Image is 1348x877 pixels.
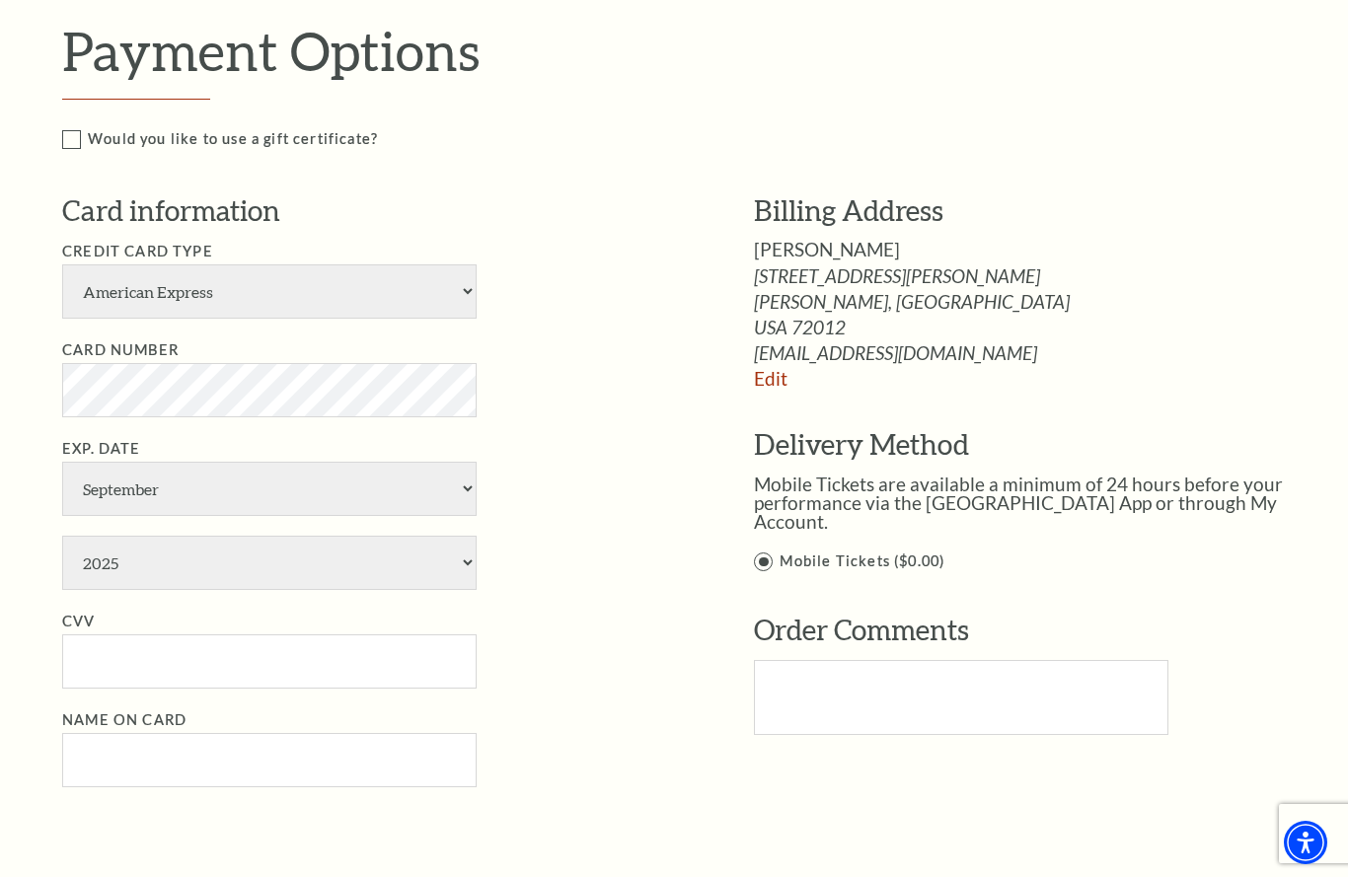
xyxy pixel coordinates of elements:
textarea: Text area [754,660,1168,735]
select: Single select [62,264,477,319]
span: [PERSON_NAME], [GEOGRAPHIC_DATA] [754,292,1327,311]
a: Edit [754,367,787,390]
label: Credit Card Type [62,243,213,259]
span: Order Comments [754,613,969,646]
h3: Card information [62,191,695,231]
h2: Payment Options [62,19,1328,83]
label: Card Number [62,341,179,358]
span: [PERSON_NAME] [754,238,900,260]
span: USA 72012 [754,318,1327,336]
span: [STREET_ADDRESS][PERSON_NAME] [754,266,1327,285]
select: Exp. Date [62,536,477,590]
label: Would you like to use a gift certificate? [62,127,1328,152]
span: [EMAIL_ADDRESS][DOMAIN_NAME] [754,343,1327,362]
span: Delivery Method [754,427,969,461]
span: Billing Address [754,193,943,227]
select: Exp. Date [62,462,477,516]
p: Mobile Tickets are available a minimum of 24 hours before your performance via the [GEOGRAPHIC_DA... [754,475,1327,531]
label: Exp. Date [62,440,141,457]
div: Accessibility Menu [1284,821,1327,864]
label: CVV [62,613,96,629]
label: Name on Card [62,711,187,728]
label: Mobile Tickets ($0.00) [754,549,1327,574]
